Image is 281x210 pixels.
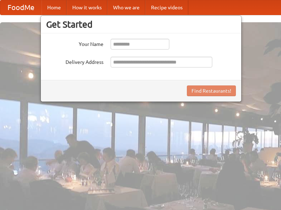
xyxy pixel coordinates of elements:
[46,57,103,66] label: Delivery Address
[107,0,145,15] a: Who we are
[187,85,236,96] button: Find Restaurants!
[67,0,107,15] a: How it works
[46,19,236,30] h3: Get Started
[42,0,67,15] a: Home
[0,0,42,15] a: FoodMe
[46,39,103,48] label: Your Name
[145,0,188,15] a: Recipe videos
